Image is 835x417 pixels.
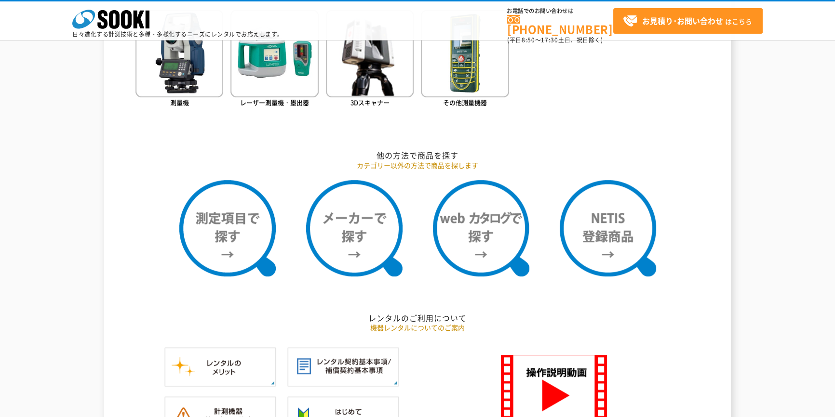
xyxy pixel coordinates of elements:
img: レンタル契約基本事項／補償契約基本事項 [287,347,399,387]
a: [PHONE_NUMBER] [507,15,613,35]
p: 機器レンタルについてのご案内 [135,323,700,333]
img: その他測量機器 [421,10,509,97]
img: 3Dスキャナー [326,10,414,97]
p: 日々進化する計測技術と多種・多様化するニーズにレンタルでお応えします。 [72,31,283,37]
a: レーザー測量機・墨出器 [230,10,318,109]
span: 17:30 [541,36,558,44]
span: お電話でのお問い合わせは [507,8,613,14]
span: 測量機 [170,98,189,107]
a: レンタル契約基本事項／補償契約基本事項 [287,377,399,386]
span: その他測量機器 [443,98,487,107]
span: はこちら [623,14,752,28]
img: レーザー測量機・墨出器 [230,10,318,97]
a: 3Dスキャナー [326,10,414,109]
h2: レンタルのご利用について [135,313,700,323]
a: お見積り･お問い合わせはこちら [613,8,763,34]
img: webカタログで探す [433,180,529,276]
a: その他測量機器 [421,10,509,109]
span: 8:50 [522,36,535,44]
h2: 他の方法で商品を探す [135,150,700,160]
p: カテゴリー以外の方法で商品を探します [135,160,700,170]
img: NETIS登録商品 [560,180,656,276]
img: 測定項目で探す [179,180,276,276]
a: レンタルのメリット [164,377,276,386]
img: 測量機 [135,10,223,97]
strong: お見積り･お問い合わせ [642,15,723,26]
span: (平日 ～ 土日、祝日除く) [507,36,603,44]
span: 3Dスキャナー [350,98,390,107]
img: レンタルのメリット [164,347,276,387]
a: 測量機 [135,10,223,109]
img: メーカーで探す [306,180,403,276]
span: レーザー測量機・墨出器 [240,98,309,107]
